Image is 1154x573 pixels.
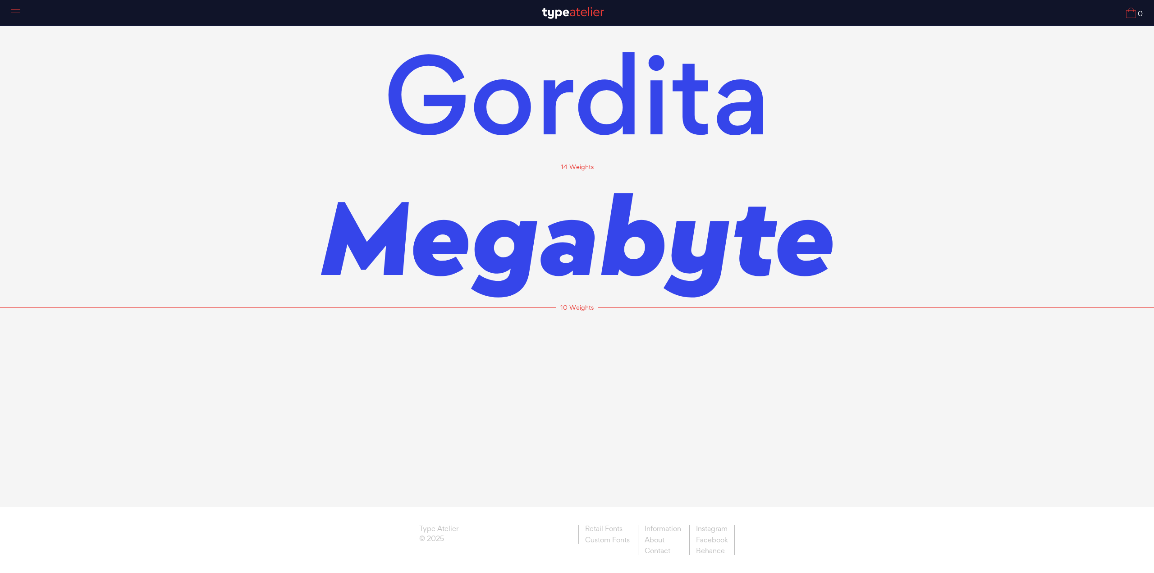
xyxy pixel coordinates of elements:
span: Gordita [384,20,770,172]
a: Custom Fonts [578,535,636,544]
a: Behance [689,545,735,555]
span: © 2025 [419,535,458,545]
a: Contact [638,545,687,555]
a: Information [638,525,687,535]
img: Cart_Icon.svg [1126,8,1136,18]
a: Retail Fonts [578,525,636,535]
a: Instagram [689,525,735,535]
span: 0 [1136,10,1143,18]
a: Facebook [689,535,735,546]
a: About [638,535,687,546]
a: Type Atelier [419,525,458,535]
img: TA_Logo.svg [542,7,604,19]
a: Gordita [384,38,770,155]
a: Megabyte [320,179,834,296]
a: 0 [1126,8,1143,18]
span: Megabyte [320,166,834,308]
